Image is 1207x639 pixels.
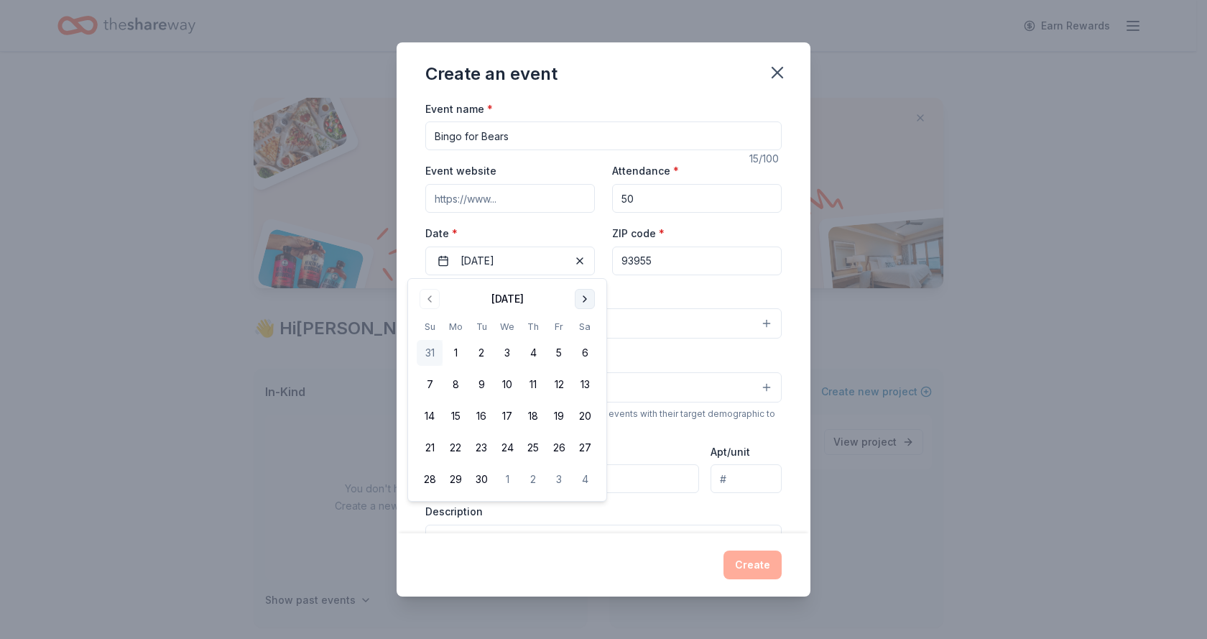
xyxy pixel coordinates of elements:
[468,319,494,334] th: Tuesday
[575,289,595,309] button: Go to next month
[468,466,494,492] button: 30
[494,340,520,366] button: 3
[546,340,572,366] button: 5
[612,226,665,241] label: ZIP code
[443,403,468,429] button: 15
[546,435,572,461] button: 26
[420,289,440,309] button: Go to previous month
[572,319,598,334] th: Saturday
[749,150,782,167] div: 15 /100
[546,319,572,334] th: Friday
[572,466,598,492] button: 4
[711,445,750,459] label: Apt/unit
[417,319,443,334] th: Sunday
[520,319,546,334] th: Thursday
[494,403,520,429] button: 17
[612,247,782,275] input: 12345 (U.S. only)
[520,372,546,397] button: 11
[494,319,520,334] th: Wednesday
[443,466,468,492] button: 29
[546,403,572,429] button: 19
[520,435,546,461] button: 25
[425,505,483,519] label: Description
[425,121,782,150] input: Spring Fundraiser
[468,372,494,397] button: 9
[612,164,679,178] label: Attendance
[425,164,496,178] label: Event website
[417,340,443,366] button: 31
[468,403,494,429] button: 16
[417,466,443,492] button: 28
[491,290,524,308] div: [DATE]
[546,372,572,397] button: 12
[468,435,494,461] button: 23
[520,403,546,429] button: 18
[572,435,598,461] button: 27
[425,102,493,116] label: Event name
[494,435,520,461] button: 24
[443,435,468,461] button: 22
[572,403,598,429] button: 20
[425,226,595,241] label: Date
[546,466,572,492] button: 3
[468,340,494,366] button: 2
[443,319,468,334] th: Monday
[612,184,782,213] input: 20
[417,403,443,429] button: 14
[520,466,546,492] button: 2
[425,247,595,275] button: [DATE]
[572,340,598,366] button: 6
[711,464,782,493] input: #
[425,184,595,213] input: https://www...
[443,340,468,366] button: 1
[572,372,598,397] button: 13
[417,372,443,397] button: 7
[520,340,546,366] button: 4
[417,435,443,461] button: 21
[494,372,520,397] button: 10
[425,63,558,86] div: Create an event
[443,372,468,397] button: 8
[494,466,520,492] button: 1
